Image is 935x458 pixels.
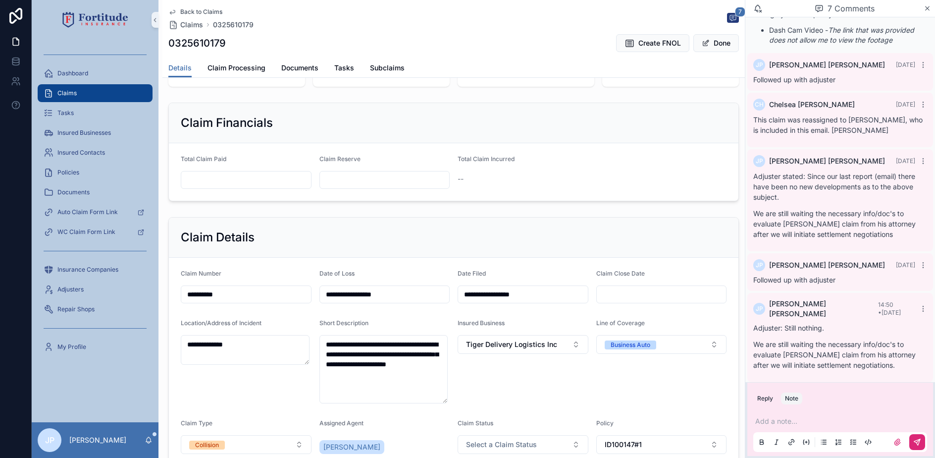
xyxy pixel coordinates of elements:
[878,301,901,316] span: 14:50 • [DATE]
[38,223,153,241] a: WC Claim Form Link
[38,84,153,102] a: Claims
[756,305,763,313] span: JP
[896,157,915,165] span: [DATE]
[896,101,915,108] span: [DATE]
[785,395,798,402] div: Note
[180,20,203,30] span: Claims
[208,63,265,73] span: Claim Processing
[753,75,835,84] span: Followed up with adjuster
[57,286,84,293] span: Adjusters
[611,341,650,349] div: Business Auto
[458,270,486,277] span: Date Filed
[596,319,645,327] span: Line of Coverage
[319,155,361,163] span: Claim Reserve
[596,270,645,277] span: Claim Close Date
[458,174,464,184] span: --
[181,115,273,131] h2: Claim Financials
[596,419,614,427] span: Policy
[769,60,885,70] span: [PERSON_NAME] [PERSON_NAME]
[168,63,192,73] span: Details
[281,59,318,79] a: Documents
[180,8,222,16] span: Back to Claims
[693,34,739,52] button: Done
[69,435,126,445] p: [PERSON_NAME]
[181,435,312,454] button: Select Button
[168,8,222,16] a: Back to Claims
[605,440,642,450] span: ID100147#1
[769,25,927,45] li: Dash Cam Video -
[38,338,153,356] a: My Profile
[57,109,74,117] span: Tasks
[38,261,153,279] a: Insurance Companies
[57,266,118,274] span: Insurance Companies
[896,61,915,68] span: [DATE]
[168,36,226,50] h1: 0325610179
[319,440,384,454] a: [PERSON_NAME]
[323,442,380,452] span: [PERSON_NAME]
[57,343,86,351] span: My Profile
[168,59,192,78] a: Details
[769,299,878,319] span: [PERSON_NAME] [PERSON_NAME]
[45,434,54,446] span: JP
[57,149,105,157] span: Insured Contacts
[727,13,739,25] button: 7
[57,208,118,216] span: Auto Claim Form Link
[213,20,254,30] span: 0325610179
[458,155,515,163] span: Total Claim Incurred
[181,319,261,327] span: Location/Address of Incident
[38,300,153,318] a: Repair Shops
[596,435,727,454] button: Select Button
[781,393,802,404] button: Note
[769,260,885,270] span: [PERSON_NAME] [PERSON_NAME]
[596,335,727,354] button: Select Button
[57,305,95,313] span: Repair Shops
[181,270,221,277] span: Claim Number
[334,59,354,79] a: Tasks
[896,261,915,269] span: [DATE]
[57,89,77,97] span: Claims
[458,435,588,454] button: Select Button
[756,61,763,69] span: JP
[466,440,537,450] span: Select a Claim Status
[466,340,557,349] span: Tiger Delivery Logistics Inc
[57,129,111,137] span: Insured Businesses
[458,419,493,427] span: Claim Status
[281,63,318,73] span: Documents
[38,144,153,162] a: Insured Contacts
[181,419,212,427] span: Claim Type
[769,100,855,110] span: Chelsea [PERSON_NAME]
[57,188,90,196] span: Documents
[756,261,763,269] span: JP
[208,59,265,79] a: Claim Processing
[319,319,368,327] span: Short Description
[181,229,255,245] h2: Claim Details
[32,40,158,369] div: scrollable content
[370,59,405,79] a: Subclaims
[57,228,115,236] span: WC Claim Form Link
[458,319,505,327] span: Insured Business
[828,2,875,14] span: 7 Comments
[756,157,763,165] span: JP
[38,281,153,298] a: Adjusters
[319,270,355,277] span: Date of Loss
[753,171,927,202] p: Adjuster stated: Since our last report (email) there have been no new developments as to the abov...
[638,38,681,48] span: Create FNOL
[334,63,354,73] span: Tasks
[38,164,153,181] a: Policies
[753,339,927,370] p: We are still waiting the necessary info/doc's to evaluate [PERSON_NAME] claim from his attorney a...
[769,156,885,166] span: [PERSON_NAME] [PERSON_NAME]
[753,114,927,135] p: This claim was reassigned to [PERSON_NAME], who is included in this email. [PERSON_NAME]
[168,20,203,30] a: Claims
[753,393,777,404] button: Reply
[38,64,153,82] a: Dashboard
[458,335,588,354] button: Select Button
[57,69,88,77] span: Dashboard
[753,208,927,239] p: We are still waiting the necessary info/doc's to evaluate [PERSON_NAME] claim from his attorney a...
[755,101,764,109] span: CH
[181,155,226,163] span: Total Claim Paid
[753,323,927,333] p: Adjuster: Still nothing.
[38,203,153,221] a: Auto Claim Form Link
[616,34,689,52] button: Create FNOL
[38,104,153,122] a: Tasks
[38,183,153,201] a: Documents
